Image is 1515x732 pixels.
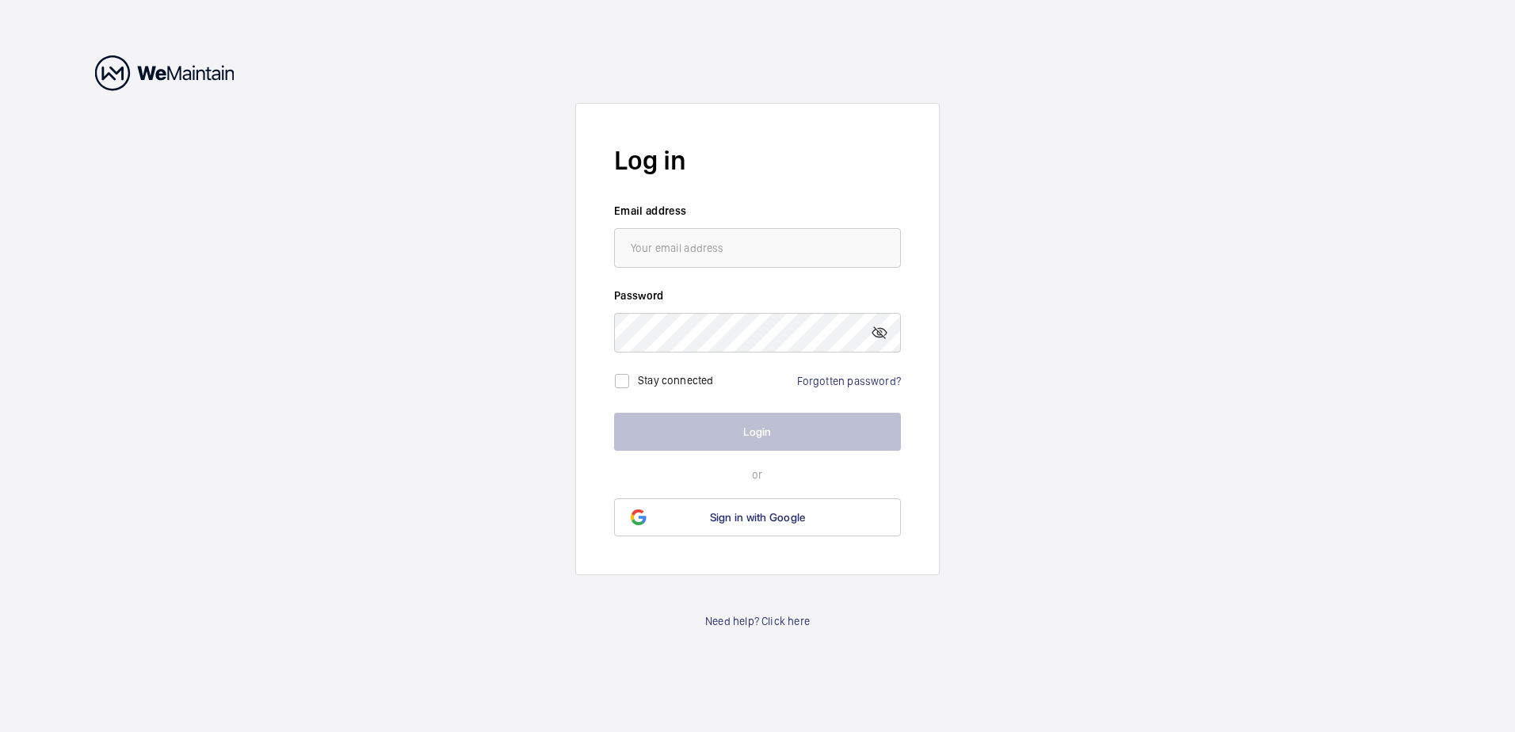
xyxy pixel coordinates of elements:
[705,613,810,629] a: Need help? Click here
[797,375,901,387] a: Forgotten password?
[638,374,714,387] label: Stay connected
[614,413,901,451] button: Login
[614,228,901,268] input: Your email address
[614,203,901,219] label: Email address
[710,511,806,524] span: Sign in with Google
[614,142,901,179] h2: Log in
[614,467,901,482] p: or
[614,288,901,303] label: Password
